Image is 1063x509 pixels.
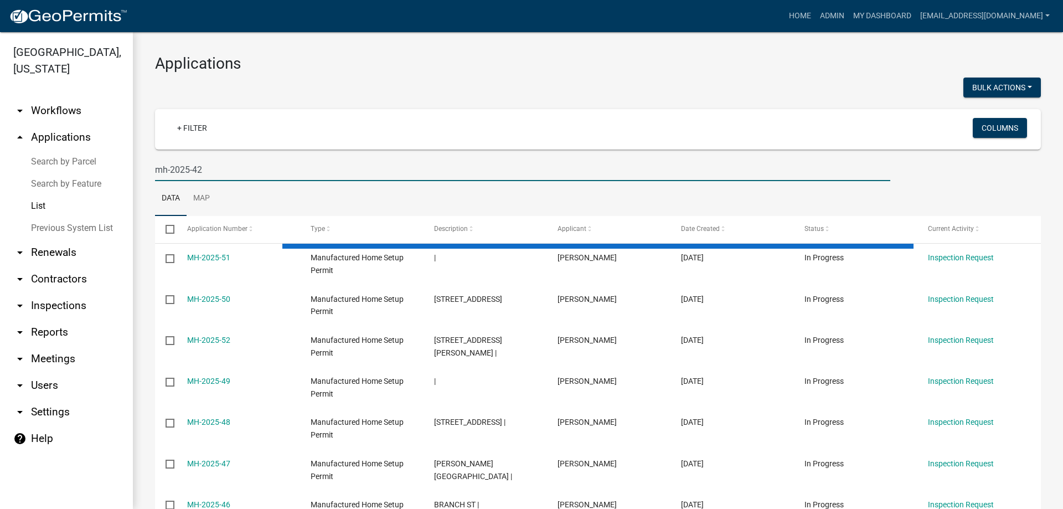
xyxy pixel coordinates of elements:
i: arrow_drop_down [13,246,27,259]
a: Inspection Request [928,336,994,345]
i: arrow_drop_up [13,131,27,144]
span: 07/29/2025 [681,377,704,385]
span: Rhett Burns [558,295,617,304]
span: 2151 LAKE SECESSION RD | [434,295,502,304]
a: MH-2025-47 [187,459,230,468]
i: arrow_drop_down [13,299,27,312]
a: Inspection Request [928,500,994,509]
datatable-header-cell: Type [300,216,423,243]
span: In Progress [804,500,844,509]
span: Rhett Burns [558,253,617,262]
span: Manufactured Home Setup Permit [311,336,404,357]
span: | [434,253,436,262]
a: Inspection Request [928,253,994,262]
a: [EMAIL_ADDRESS][DOMAIN_NAME] [916,6,1054,27]
span: In Progress [804,253,844,262]
datatable-header-cell: Status [794,216,917,243]
span: 07/30/2025 [681,336,704,345]
span: BRANCH ST | [434,500,479,509]
span: Applicant [558,225,586,233]
a: MH-2025-51 [187,253,230,262]
span: In Progress [804,377,844,385]
i: arrow_drop_down [13,273,27,286]
input: Search for applications [155,158,890,181]
span: Type [311,225,325,233]
a: MH-2025-46 [187,500,230,509]
span: Brandon Schortgen Davis [558,336,617,345]
a: Inspection Request [928,459,994,468]
span: Manufactured Home Setup Permit [311,295,404,316]
datatable-header-cell: Applicant [547,216,670,243]
span: Status [804,225,824,233]
i: arrow_drop_down [13,326,27,339]
a: MH-2025-52 [187,336,230,345]
datatable-header-cell: Select [155,216,176,243]
i: arrow_drop_down [13,104,27,117]
a: My Dashboard [849,6,916,27]
span: 07/17/2025 [681,500,704,509]
a: + Filter [168,118,216,138]
span: In Progress [804,336,844,345]
span: Rhett Burns [558,377,617,385]
datatable-header-cell: Current Activity [917,216,1041,243]
span: In Progress [804,459,844,468]
a: Inspection Request [928,295,994,304]
span: In Progress [804,295,844,304]
span: 07/28/2025 [681,418,704,426]
span: Manufactured Home Setup Permit [311,459,404,481]
a: MH-2025-50 [187,295,230,304]
a: Inspection Request [928,377,994,385]
a: Map [187,181,216,217]
span: Manufactured Home Setup Permit [311,418,404,439]
button: Bulk Actions [963,78,1041,97]
span: 07/31/2025 [681,295,704,304]
a: Data [155,181,187,217]
i: help [13,432,27,445]
span: 07/22/2025 [681,459,704,468]
i: arrow_drop_down [13,405,27,419]
h3: Applications [155,54,1041,73]
span: Manufactured Home Setup Permit [311,377,404,398]
a: Home [785,6,816,27]
span: 2175 FLAT ROCK RD | [434,418,505,426]
i: arrow_drop_down [13,352,27,366]
span: | [434,377,436,385]
a: Inspection Request [928,418,994,426]
span: GASSOWAY FARM RD | [434,459,512,481]
span: Application Number [187,225,247,233]
datatable-header-cell: Description [424,216,547,243]
i: arrow_drop_down [13,379,27,392]
span: Manufactured Home Setup Permit [311,253,404,275]
span: Rhett Burns [558,418,617,426]
span: Rhett Burns [558,459,617,468]
button: Columns [973,118,1027,138]
span: Current Activity [928,225,974,233]
a: MH-2025-48 [187,418,230,426]
a: MH-2025-49 [187,377,230,385]
span: Date Created [681,225,720,233]
datatable-header-cell: Application Number [176,216,300,243]
span: 07/31/2025 [681,253,704,262]
span: In Progress [804,418,844,426]
span: Description [434,225,468,233]
datatable-header-cell: Date Created [670,216,794,243]
span: 46 KIRKPATRICK RD | [434,336,502,357]
a: Admin [816,6,849,27]
span: Hunter Cameron [558,500,617,509]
